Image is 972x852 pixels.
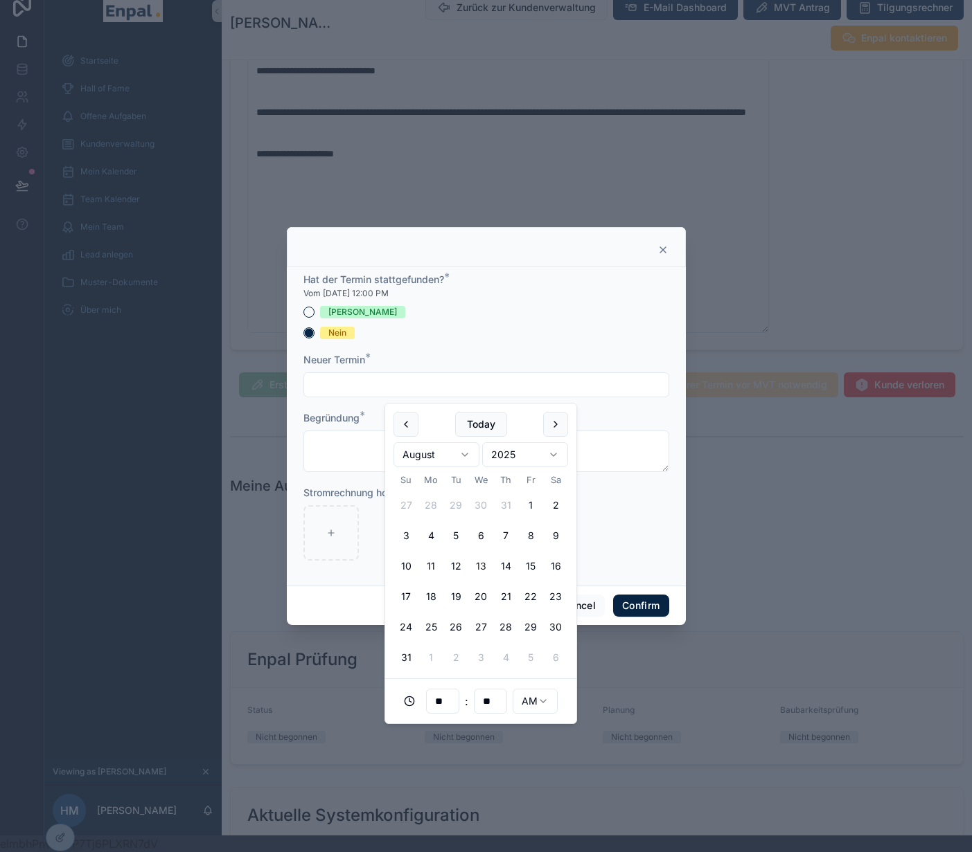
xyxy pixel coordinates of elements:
[455,412,507,437] button: Today
[328,327,346,339] div: Nein
[543,523,568,548] button: Saturday, August 9th, 2025
[394,493,418,518] button: Sunday, July 27th, 2025
[468,584,493,609] button: Wednesday, August 20th, 2025
[418,493,443,518] button: Monday, July 28th, 2025
[543,645,568,670] button: Saturday, September 6th, 2025
[443,554,468,579] button: Tuesday, August 12th, 2025
[493,473,518,487] th: Thursday
[493,645,518,670] button: Thursday, September 4th, 2025
[303,354,365,365] span: Neuer Termin
[493,584,518,609] button: Thursday, August 21st, 2025
[418,645,443,670] button: Monday, September 1st, 2025
[443,645,468,670] button: Tuesday, September 2nd, 2025
[468,645,493,670] button: Wednesday, September 3rd, 2025
[443,473,468,487] th: Tuesday
[303,412,360,424] span: Begründung
[468,493,493,518] button: Wednesday, July 30th, 2025
[443,523,468,548] button: Tuesday, August 5th, 2025
[543,615,568,640] button: Saturday, August 30th, 2025
[443,584,468,609] button: Tuesday, August 19th, 2025
[418,473,443,487] th: Monday
[518,584,543,609] button: Friday, August 22nd, 2025
[518,473,543,487] th: Friday
[394,687,568,715] div: :
[303,487,424,498] span: Stromrechnung hochladen
[303,273,444,285] span: Hat der Termin stattgefunden?
[418,523,443,548] button: Monday, August 4th, 2025
[394,473,568,670] table: August 2025
[303,288,389,299] span: Vom [DATE] 12:00 PM
[394,615,418,640] button: Sunday, August 24th, 2025
[543,493,568,518] button: Saturday, August 2nd, 2025
[613,595,669,617] button: Confirm
[468,523,493,548] button: Wednesday, August 6th, 2025
[493,523,518,548] button: Thursday, August 7th, 2025
[394,584,418,609] button: Sunday, August 17th, 2025
[394,645,418,670] button: Sunday, August 31st, 2025
[518,493,543,518] button: Friday, August 1st, 2025
[543,584,568,609] button: Saturday, August 23rd, 2025
[518,523,543,548] button: Friday, August 8th, 2025
[518,645,543,670] button: Friday, September 5th, 2025
[418,554,443,579] button: Monday, August 11th, 2025
[443,615,468,640] button: Tuesday, August 26th, 2025
[493,615,518,640] button: Thursday, August 28th, 2025
[468,473,493,487] th: Wednesday
[418,615,443,640] button: Monday, August 25th, 2025
[518,554,543,579] button: Friday, August 15th, 2025
[394,554,418,579] button: Sunday, August 10th, 2025
[394,523,418,548] button: Sunday, August 3rd, 2025
[418,584,443,609] button: Monday, August 18th, 2025
[493,554,518,579] button: Thursday, August 14th, 2025
[554,595,605,617] button: Cancel
[468,615,493,640] button: Wednesday, August 27th, 2025
[518,615,543,640] button: Friday, August 29th, 2025
[493,493,518,518] button: Thursday, July 31st, 2025
[543,473,568,487] th: Saturday
[543,554,568,579] button: Saturday, August 16th, 2025
[394,473,418,487] th: Sunday
[468,554,493,579] button: Today, Wednesday, August 13th, 2025
[328,306,397,318] div: [PERSON_NAME]
[443,493,468,518] button: Tuesday, July 29th, 2025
